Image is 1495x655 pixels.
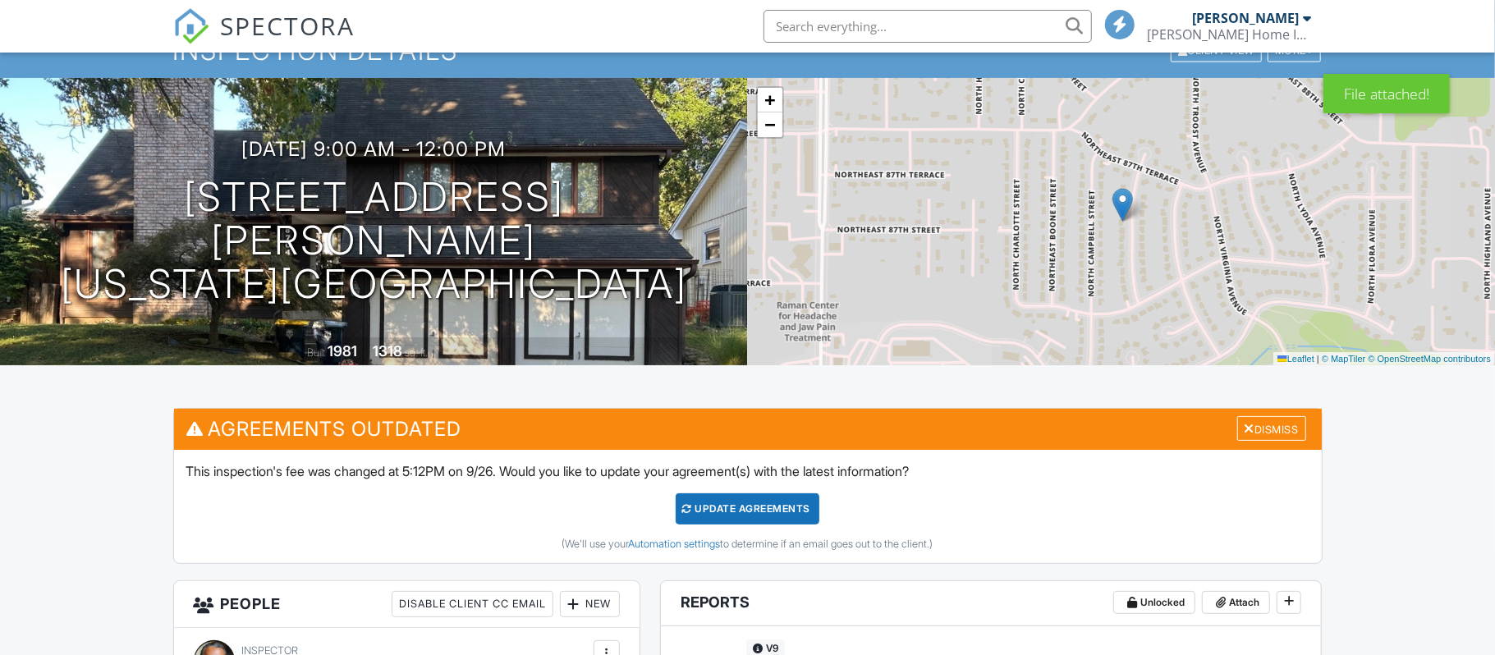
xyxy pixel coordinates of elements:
a: Automation settings [629,538,721,550]
a: Leaflet [1277,354,1314,364]
div: New [560,591,620,617]
div: [PERSON_NAME] [1193,10,1300,26]
div: 1981 [328,342,357,360]
span: Built [307,346,325,359]
div: Update Agreements [676,493,819,524]
a: SPECTORA [173,22,355,57]
span: sq. ft. [405,346,428,359]
div: Client View [1171,39,1262,62]
img: Marker [1112,188,1133,222]
div: 1318 [373,342,402,360]
div: Disable Client CC Email [392,591,553,617]
h3: People [174,581,640,628]
span: − [764,114,775,135]
a: Client View [1169,44,1266,56]
img: The Best Home Inspection Software - Spectora [173,8,209,44]
span: | [1317,354,1319,364]
h1: [STREET_ADDRESS][PERSON_NAME] [US_STATE][GEOGRAPHIC_DATA] [26,176,722,305]
div: Duncan Home Inspections [1148,26,1312,43]
span: + [764,89,775,110]
div: Dismiss [1237,416,1306,442]
h1: Inspection Details [173,36,1323,65]
input: Search everything... [764,10,1092,43]
div: (We'll use your to determine if an email goes out to the client.) [186,538,1309,551]
span: SPECTORA [221,8,355,43]
div: File attached! [1323,74,1450,113]
a: © MapTiler [1322,354,1366,364]
a: Zoom out [758,112,782,137]
a: © OpenStreetMap contributors [1369,354,1491,364]
h3: [DATE] 9:00 am - 12:00 pm [241,138,506,160]
div: This inspection's fee was changed at 5:12PM on 9/26. Would you like to update your agreement(s) w... [174,450,1322,563]
h3: Agreements Outdated [174,409,1322,449]
a: Zoom in [758,88,782,112]
div: More [1268,39,1321,62]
